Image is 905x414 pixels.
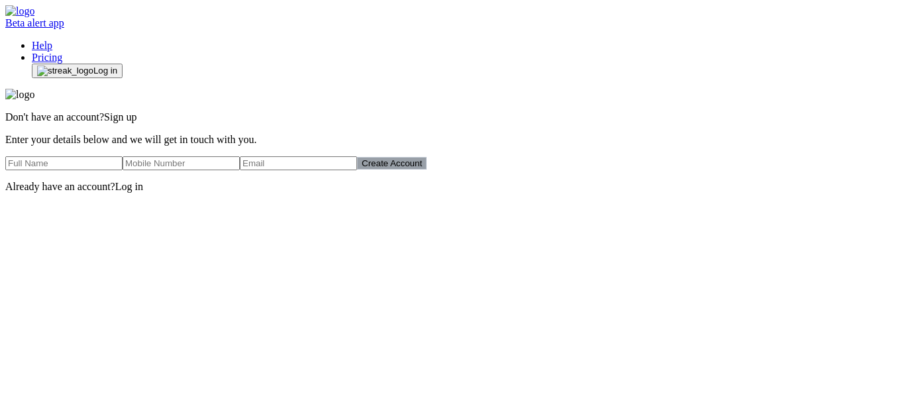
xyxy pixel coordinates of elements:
button: Create Account [357,157,427,170]
button: streak_logoLog in [32,64,123,78]
span: Beta alert app [5,17,64,28]
p: Already have an account? [5,181,900,193]
p: Sign up [5,111,900,123]
a: Help [32,40,52,51]
span: Don't have an account? [5,111,104,123]
span: Log in [115,181,143,192]
img: streak_logo [37,66,93,76]
input: Email [240,156,357,170]
p: Enter your details below and we will get in touch with you. [5,134,900,146]
a: logoBeta alert app [5,17,900,29]
input: Full Name [5,156,123,170]
input: Mobile Number [123,156,240,170]
span: Log in [93,66,117,76]
a: Pricing [32,52,62,63]
img: logo [5,89,34,101]
img: logo [5,5,34,17]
